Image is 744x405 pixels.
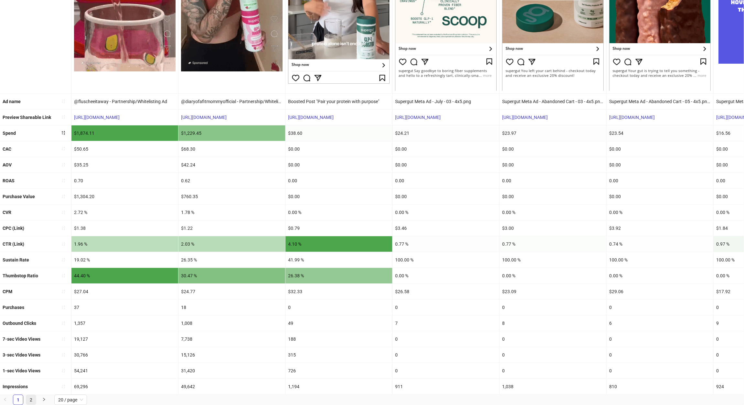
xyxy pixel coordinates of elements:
b: CPM [3,289,12,294]
div: 44.40 % [71,268,178,283]
b: Purchase Value [3,194,35,199]
div: $38.60 [286,125,392,141]
div: 6 [607,315,713,331]
b: ROAS [3,178,15,183]
div: 0.00 % [393,268,499,283]
div: 0.00 % [607,205,713,220]
div: 100.00 % [607,252,713,268]
div: 1,008 [178,315,285,331]
div: $3.92 [607,220,713,236]
li: Next Page [39,395,49,405]
div: 188 [286,331,392,347]
span: 20 / page [58,395,83,405]
div: $0.00 [393,189,499,204]
div: $1,874.11 [71,125,178,141]
div: 0 [607,363,713,378]
div: $32.33 [286,284,392,299]
div: 19.02 % [71,252,178,268]
div: $27.04 [71,284,178,299]
span: sort-ascending [61,194,66,199]
div: 69,296 [71,379,178,394]
div: $23.97 [500,125,606,141]
b: Impressions [3,384,28,389]
div: $1.38 [71,220,178,236]
div: 1.78 % [178,205,285,220]
div: 18 [178,300,285,315]
span: sort-ascending [61,337,66,341]
div: 0 [393,331,499,347]
div: 1,357 [71,315,178,331]
div: $0.00 [607,189,713,204]
div: 7,738 [178,331,285,347]
div: 0.77 % [393,236,499,252]
b: Thumbstop Ratio [3,273,38,278]
div: 0 [500,331,606,347]
span: sort-ascending [61,289,66,294]
div: 0.00 % [286,205,392,220]
div: $760.35 [178,189,285,204]
div: 0 [500,363,606,378]
div: $24.77 [178,284,285,299]
div: 726 [286,363,392,378]
div: $0.00 [393,141,499,157]
div: 0 [286,300,392,315]
div: 41.99 % [286,252,392,268]
div: $26.58 [393,284,499,299]
div: 0.00 % [607,268,713,283]
b: 1-sec Video Views [3,368,40,373]
div: 30,766 [71,347,178,363]
b: AOV [3,162,12,167]
span: sort-ascending [61,178,66,183]
div: 49 [286,315,392,331]
span: right [42,398,46,401]
div: 0.00 % [393,205,499,220]
a: 2 [26,395,36,405]
div: @fluscheeitaway - Partnership/Whitelisting Ad [71,94,178,109]
div: 0.00 [393,173,499,188]
span: sort-ascending [61,99,66,103]
div: $1,304.20 [71,189,178,204]
span: sort-ascending [61,210,66,215]
div: $23.54 [607,125,713,141]
div: $68.30 [178,141,285,157]
div: @diaryofafitmommyofficial - Partnership/Whitelisting Ad [178,94,285,109]
b: CVR [3,210,11,215]
div: $24.21 [393,125,499,141]
span: sort-descending [61,131,66,135]
div: $23.09 [500,284,606,299]
div: 15,126 [178,347,285,363]
div: $3.00 [500,220,606,236]
b: CAC [3,146,11,152]
div: 1.96 % [71,236,178,252]
div: 49,642 [178,379,285,394]
a: [URL][DOMAIN_NAME] [609,115,655,120]
div: 0 [607,300,713,315]
div: $3.46 [393,220,499,236]
b: Sustain Rate [3,257,29,262]
div: 0.77 % [500,236,606,252]
b: CPC (Link) [3,226,24,231]
div: $35.25 [71,157,178,173]
b: Spend [3,131,16,136]
li: 1 [13,395,23,405]
div: $0.00 [286,189,392,204]
span: sort-ascending [61,384,66,389]
div: 100.00 % [393,252,499,268]
span: sort-ascending [61,258,66,262]
b: 7-sec Video Views [3,336,40,342]
div: Page Size [54,395,87,405]
div: 2.03 % [178,236,285,252]
div: $0.00 [500,189,606,204]
div: $0.00 [500,157,606,173]
div: $0.00 [393,157,499,173]
div: 0.00 [286,173,392,188]
span: sort-ascending [61,273,66,278]
span: sort-ascending [61,226,66,230]
div: $0.00 [607,157,713,173]
a: [URL][DOMAIN_NAME] [181,115,227,120]
b: 3-sec Video Views [3,352,40,357]
div: 31,420 [178,363,285,378]
div: 4.10 % [286,236,392,252]
div: 37 [71,300,178,315]
b: Ad name [3,99,21,104]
